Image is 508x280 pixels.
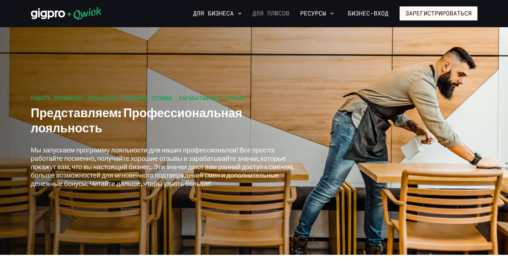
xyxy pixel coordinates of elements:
[31,146,299,188] p: Мы запускаем программу лояльности для наших профессионалов! Все просто: работайте посменно, получ...
[31,94,249,101] span: Работа посменно. Получайте отличные отзывы. Зарабатывайте больше.
[300,10,326,17] font: Ресурсы
[31,105,299,135] h1: Представляем: Профессиональная лояльность
[297,8,337,19] button: Ресурсы
[190,8,244,19] button: Для бизнеса
[342,6,394,20] a: Бизнес-вход
[193,10,234,17] font: Для бизнеса
[400,6,477,20] button: Зарегистрироваться
[250,8,292,19] a: Для плюсов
